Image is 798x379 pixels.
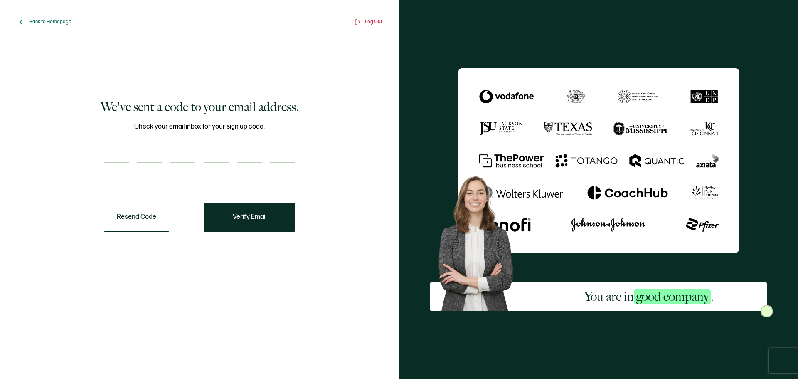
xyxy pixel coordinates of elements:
[134,121,265,132] span: Check your email inbox for your sign up code.
[761,305,773,317] img: Sertifier Signup
[365,19,382,25] span: Log Out
[104,203,169,232] button: Resend Code
[430,169,531,311] img: Sertifier Signup - You are in <span class="strong-h">good company</span>. Hero
[29,19,71,25] span: Back to Homepage
[634,289,711,304] span: good company
[101,99,299,115] h1: We've sent a code to your email address.
[204,203,295,232] button: Verify Email
[584,288,714,305] h2: You are in .
[458,68,739,253] img: Sertifier We've sent a code to your email address.
[233,214,266,220] span: Verify Email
